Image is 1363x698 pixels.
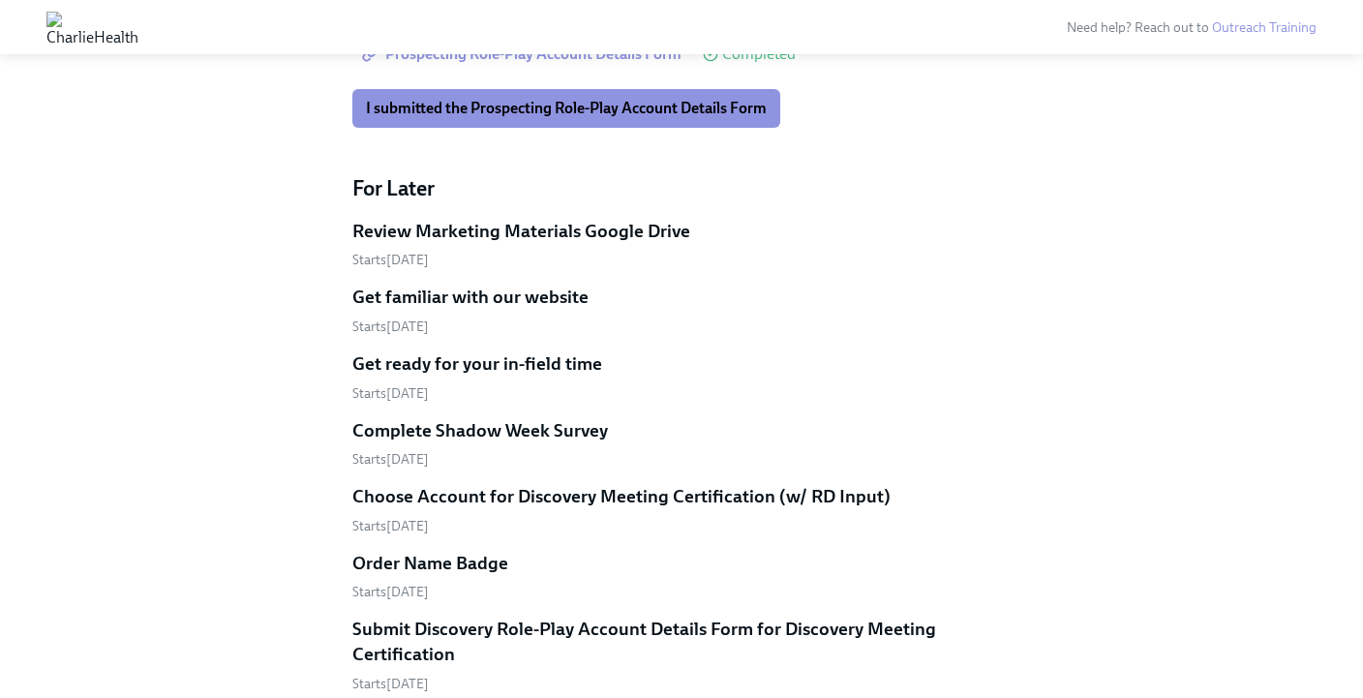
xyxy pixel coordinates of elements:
[352,351,602,377] h5: Get ready for your in-field time
[352,584,429,600] span: Wednesday, October 29th 2025, 10:00 am
[352,418,608,443] h5: Complete Shadow Week Survey
[352,385,429,402] span: Monday, October 20th 2025, 10:00 am
[352,174,1011,203] h4: For Later
[352,89,780,128] button: I submitted the Prospecting Role-Play Account Details Form
[352,319,429,335] span: Wednesday, October 15th 2025, 10:00 am
[352,617,1011,692] a: Submit Discovery Role-Play Account Details Form for Discovery Meeting CertificationStarts[DATE]
[352,551,508,576] h5: Order Name Badge
[352,252,429,268] span: Wednesday, October 15th 2025, 10:00 am
[352,219,690,244] h5: Review Marketing Materials Google Drive
[352,617,1011,666] h5: Submit Discovery Role-Play Account Details Form for Discovery Meeting Certification
[352,518,429,534] span: Tuesday, October 28th 2025, 10:00 am
[352,285,589,310] h5: Get familiar with our website
[352,285,1011,336] a: Get familiar with our websiteStarts[DATE]
[352,451,429,468] span: Friday, October 24th 2025, 10:00 am
[352,484,891,509] h5: Choose Account for Discovery Meeting Certification (w/ RD Input)
[46,12,138,43] img: CharlieHealth
[352,219,1011,270] a: Review Marketing Materials Google DriveStarts[DATE]
[1067,19,1317,36] span: Need help? Reach out to
[352,351,1011,403] a: Get ready for your in-field timeStarts[DATE]
[352,551,1011,602] a: Order Name BadgeStarts[DATE]
[722,46,796,62] span: Completed
[352,418,1011,470] a: Complete Shadow Week SurveyStarts[DATE]
[1212,19,1317,36] a: Outreach Training
[366,99,767,118] span: I submitted the Prospecting Role-Play Account Details Form
[352,676,429,692] span: Thursday, October 30th 2025, 10:00 am
[352,484,1011,535] a: Choose Account for Discovery Meeting Certification (w/ RD Input)Starts[DATE]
